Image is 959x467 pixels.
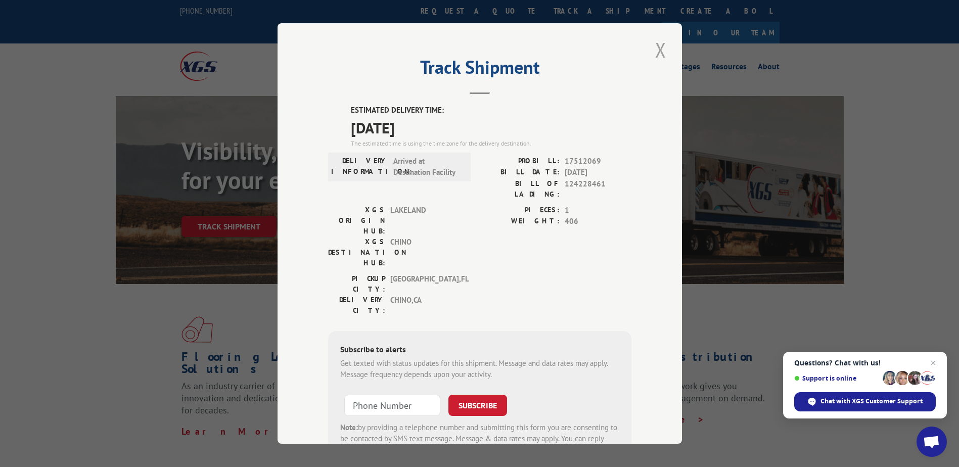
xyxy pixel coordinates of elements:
span: [DATE] [565,167,631,178]
button: SUBSCRIBE [448,395,507,416]
span: CHINO , CA [390,295,459,316]
button: Close modal [652,36,669,64]
h2: Track Shipment [328,60,631,79]
label: DELIVERY INFORMATION: [331,156,388,178]
label: PROBILL: [480,156,560,167]
label: DELIVERY CITY: [328,295,385,316]
label: BILL DATE: [480,167,560,178]
span: 1 [565,205,631,216]
span: Chat with XGS Customer Support [794,392,936,411]
label: XGS ORIGIN HUB: [328,205,385,237]
label: BILL OF LADING: [480,178,560,200]
input: Phone Number [344,395,440,416]
span: 406 [565,216,631,227]
div: by providing a telephone number and submitting this form you are consenting to be contacted by SM... [340,422,619,456]
label: PICKUP CITY: [328,273,385,295]
label: ESTIMATED DELIVERY TIME: [351,105,631,116]
span: Chat with XGS Customer Support [820,397,923,406]
div: Subscribe to alerts [340,343,619,358]
span: 17512069 [565,156,631,167]
label: WEIGHT: [480,216,560,227]
label: PIECES: [480,205,560,216]
span: LAKELAND [390,205,459,237]
span: Questions? Chat with us! [794,359,936,367]
strong: Note: [340,423,358,432]
div: Get texted with status updates for this shipment. Message and data rates may apply. Message frequ... [340,358,619,381]
span: Arrived at Destination Facility [393,156,462,178]
span: [DATE] [351,116,631,139]
div: The estimated time is using the time zone for the delivery destination. [351,139,631,148]
a: Open chat [917,427,947,457]
span: [GEOGRAPHIC_DATA] , FL [390,273,459,295]
span: CHINO [390,237,459,268]
span: 124228461 [565,178,631,200]
label: XGS DESTINATION HUB: [328,237,385,268]
span: Support is online [794,375,879,382]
